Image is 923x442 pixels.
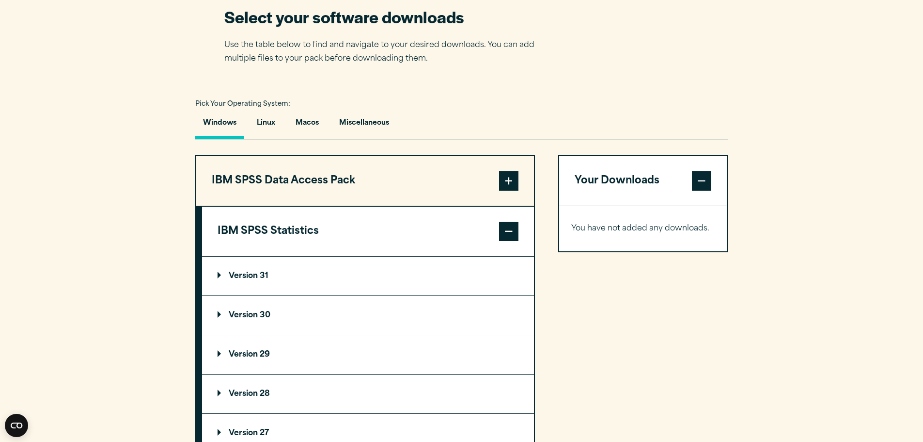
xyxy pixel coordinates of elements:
[218,351,270,359] p: Version 29
[202,296,534,335] summary: Version 30
[202,207,534,256] button: IBM SPSS Statistics
[331,112,397,139] button: Miscellaneous
[249,112,283,139] button: Linux
[202,375,534,413] summary: Version 28
[218,429,269,437] p: Version 27
[218,390,270,398] p: Version 28
[224,6,549,28] h2: Select your software downloads
[559,206,727,251] div: Your Downloads
[288,112,327,139] button: Macos
[571,222,715,236] p: You have not added any downloads.
[559,156,727,206] button: Your Downloads
[202,257,534,295] summary: Version 31
[195,112,244,139] button: Windows
[218,272,268,280] p: Version 31
[195,101,290,107] span: Pick Your Operating System:
[196,156,534,206] button: IBM SPSS Data Access Pack
[5,414,28,437] button: Open CMP widget
[224,38,549,66] p: Use the table below to find and navigate to your desired downloads. You can add multiple files to...
[218,311,270,319] p: Version 30
[202,335,534,374] summary: Version 29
